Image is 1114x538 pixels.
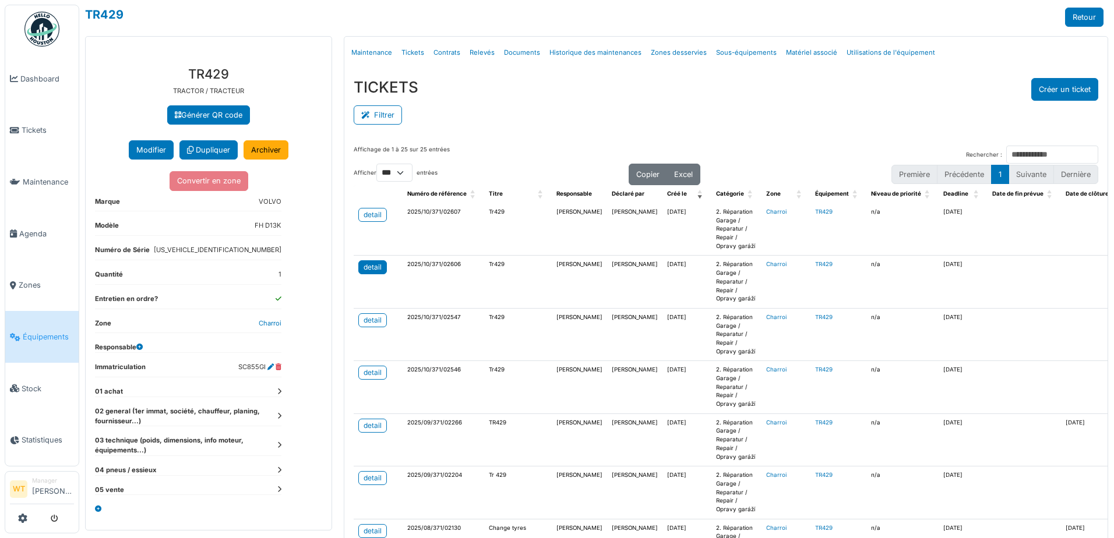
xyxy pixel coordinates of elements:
[5,415,79,466] a: Statistiques
[667,190,687,197] span: Créé le
[766,314,787,320] a: Charroi
[796,185,803,203] span: Zone: Activate to sort
[154,245,281,255] dd: [US_VEHICLE_IDENTIFICATION_NUMBER]
[465,39,499,66] a: Relevés
[255,221,281,231] dd: FH D13K
[662,361,711,413] td: [DATE]
[23,331,74,342] span: Équipements
[748,185,755,203] span: Catégorie: Activate to sort
[358,260,387,274] a: detail
[5,208,79,260] a: Agenda
[484,256,552,308] td: Tr429
[939,413,988,466] td: [DATE]
[667,164,700,185] button: Excel
[129,140,174,160] button: Modifier
[95,362,146,377] dt: Immatriculation
[662,466,711,519] td: [DATE]
[470,185,477,203] span: Numéro de référence: Activate to sort
[992,190,1044,197] span: Date de fin prévue
[925,185,932,203] span: Niveau de priorité: Activate to sort
[939,308,988,360] td: [DATE]
[499,39,545,66] a: Documents
[607,361,662,413] td: [PERSON_NAME]
[815,314,833,320] a: TR429
[403,203,484,256] td: 2025/10/371/02607
[607,413,662,466] td: [PERSON_NAME]
[364,315,382,325] div: detail
[766,419,787,426] a: Charroi
[646,39,711,66] a: Zones desservies
[95,318,111,333] dt: Zone
[364,367,382,378] div: detail
[842,39,940,66] a: Utilisations de l'équipement
[815,366,833,373] a: TR429
[711,39,781,66] a: Sous-équipements
[711,413,762,466] td: 2. Réparation Garage / Reparatur / Repair / Opravy garáží
[95,465,281,475] dt: 04 pneus / essieux
[32,476,74,501] li: [PERSON_NAME]
[607,308,662,360] td: [PERSON_NAME]
[484,203,552,256] td: Tr429
[866,413,939,466] td: n/a
[484,466,552,519] td: Tr 429
[259,197,281,207] dd: VOLVO
[354,78,418,96] h3: TICKETS
[484,361,552,413] td: Tr429
[943,190,968,197] span: Deadline
[95,270,123,284] dt: Quantité
[991,165,1009,184] button: 1
[95,406,281,426] dt: 02 general (1er immat, société, chauffeur, planing, fournisseur...)
[766,190,781,197] span: Zone
[716,190,744,197] span: Catégorie
[939,256,988,308] td: [DATE]
[5,105,79,157] a: Tickets
[85,8,124,22] a: TR429
[607,256,662,308] td: [PERSON_NAME]
[95,294,158,309] dt: Entretien en ordre?
[278,270,281,279] dd: 1
[939,361,988,413] td: [DATE]
[429,39,465,66] a: Contrats
[939,203,988,256] td: [DATE]
[403,413,484,466] td: 2025/09/371/02266
[1031,78,1098,101] button: Créer un ticket
[5,260,79,312] a: Zones
[766,208,787,215] a: Charroi
[95,221,119,235] dt: Modèle
[397,39,429,66] a: Tickets
[5,156,79,208] a: Maintenance
[484,308,552,360] td: Tr429
[662,256,711,308] td: [DATE]
[358,524,387,538] a: detail
[376,164,413,182] select: Afficherentrées
[815,525,833,531] a: TR429
[866,466,939,519] td: n/a
[552,361,607,413] td: [PERSON_NAME]
[866,256,939,308] td: n/a
[403,361,484,413] td: 2025/10/371/02546
[552,413,607,466] td: [PERSON_NAME]
[10,480,27,498] li: WT
[20,73,74,84] span: Dashboard
[354,164,438,182] label: Afficher entrées
[95,86,322,96] p: TRACTOR / TRACTEUR
[636,170,660,179] span: Copier
[711,308,762,360] td: 2. Réparation Garage / Reparatur / Repair / Opravy garáží
[364,473,382,483] div: detail
[358,208,387,222] a: detail
[674,170,693,179] span: Excel
[711,466,762,519] td: 2. Réparation Garage / Reparatur / Repair / Opravy garáží
[95,197,120,211] dt: Marque
[1066,190,1109,197] span: Date de clôture
[866,203,939,256] td: n/a
[607,203,662,256] td: [PERSON_NAME]
[711,256,762,308] td: 2. Réparation Garage / Reparatur / Repair / Opravy garáží
[364,420,382,431] div: detail
[95,245,150,260] dt: Numéro de Série
[238,362,281,372] dd: SC855GI
[866,308,939,360] td: n/a
[662,308,711,360] td: [DATE]
[612,190,644,197] span: Déclaré par
[19,279,74,291] span: Zones
[871,190,921,197] span: Niveau de priorité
